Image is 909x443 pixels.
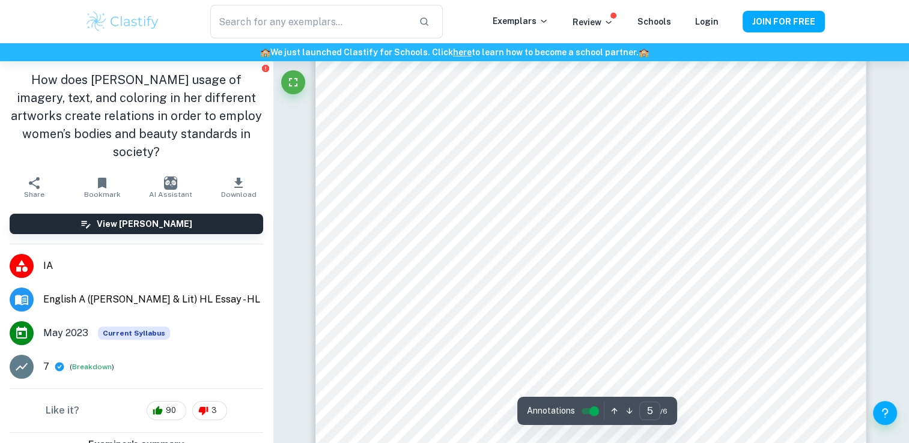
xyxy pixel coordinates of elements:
span: Current Syllabus [98,327,170,340]
img: AI Assistant [164,176,177,190]
span: 🏫 [260,47,270,57]
a: Login [695,17,719,26]
img: Clastify logo [85,10,161,34]
span: 🏫 [639,47,649,57]
button: Download [204,170,272,204]
span: 90 [159,405,183,417]
span: Download [221,190,257,199]
button: Bookmark [68,170,136,204]
span: IA [43,259,263,273]
span: AI Assistant [149,190,192,199]
div: This exemplar is based on the current syllabus. Feel free to refer to it for inspiration/ideas wh... [98,327,170,340]
button: Fullscreen [281,70,305,94]
button: Report issue [261,64,270,73]
span: Bookmark [84,190,121,199]
h6: View [PERSON_NAME] [97,217,192,231]
span: Annotations [527,405,575,417]
button: JOIN FOR FREE [743,11,825,32]
h6: We just launched Clastify for Schools. Click to learn how to become a school partner. [2,46,907,59]
p: Exemplars [493,14,549,28]
p: 7 [43,360,49,374]
a: Schools [637,17,671,26]
span: May 2023 [43,326,88,340]
h6: Like it? [46,403,79,418]
span: / 6 [660,406,667,417]
button: AI Assistant [136,170,204,204]
button: Help and Feedback [873,401,897,425]
span: 3 [205,405,223,417]
span: ( ) [70,361,114,373]
p: Review [573,16,613,29]
span: English A ([PERSON_NAME] & Lit) HL Essay - HL [43,292,263,307]
span: Share [24,190,44,199]
h1: How does [PERSON_NAME] usage of imagery, text, and coloring in her different artworks create rela... [10,71,263,161]
button: Breakdown [72,361,112,372]
a: here [453,47,472,57]
button: View [PERSON_NAME] [10,214,263,234]
div: 90 [147,401,186,420]
input: Search for any exemplars... [210,5,409,38]
div: 3 [192,401,227,420]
